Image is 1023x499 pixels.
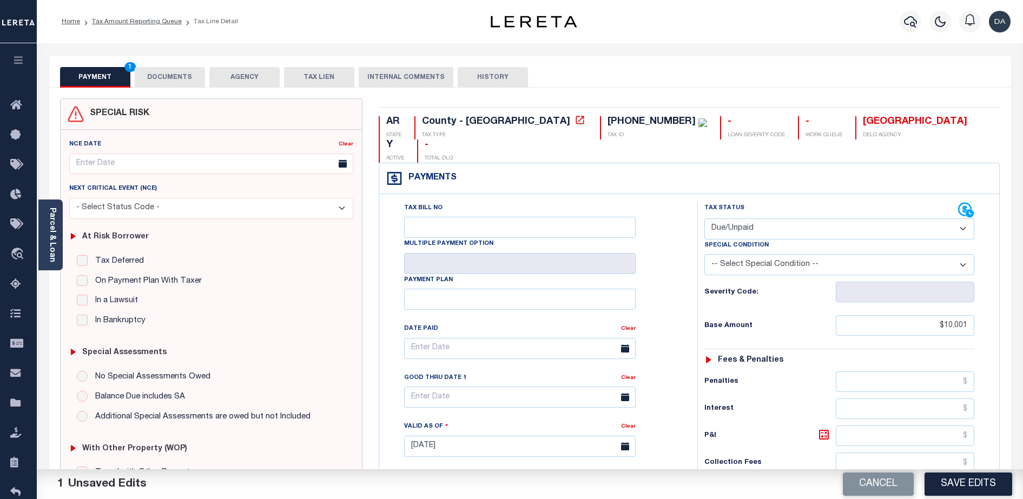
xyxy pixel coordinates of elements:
[386,116,401,128] div: AR
[718,356,783,365] h6: Fees & Penalties
[704,428,836,443] h6: P&I
[422,117,570,127] div: County - [GEOGRAPHIC_DATA]
[621,375,636,381] a: Clear
[60,67,130,88] button: PAYMENT
[836,371,974,392] input: $
[836,425,974,446] input: $
[404,204,443,213] label: Tax Bill No
[698,118,707,127] img: check-icon-green.svg
[704,458,836,467] h6: Collection Fees
[704,204,744,213] label: Tax Status
[82,232,149,242] h6: At Risk Borrower
[836,315,974,336] input: $
[90,467,194,479] label: Taxed with Other Property
[704,322,836,330] h6: Base Amount
[68,478,147,490] span: Unsaved Edits
[806,131,842,139] p: WORK QUEUE
[728,116,785,128] div: -
[69,184,157,194] label: Next Critical Event (NCE)
[989,11,1011,32] img: svg+xml;base64,PHN2ZyB4bWxucz0iaHR0cDovL3d3dy53My5vcmcvMjAwMC9zdmciIHBvaW50ZXItZXZlbnRzPSJub25lIi...
[209,67,280,88] button: AGENCY
[90,295,138,307] label: In a Lawsuit
[491,16,577,28] img: logo-dark.svg
[90,255,144,268] label: Tax Deferred
[69,140,101,149] label: NCE Date
[704,288,836,297] h6: Severity Code:
[386,131,401,139] p: STATE
[10,248,28,262] i: travel_explore
[404,338,636,359] input: Enter Date
[843,473,914,496] button: Cancel
[728,131,785,139] p: LOAN SEVERITY CODE
[359,67,453,88] button: INTERNAL COMMENTS
[90,411,311,423] label: Additional Special Assessments are owed but not Included
[82,444,187,454] h6: with Other Property (WOP)
[863,116,967,128] div: [GEOGRAPHIC_DATA]
[62,18,80,25] a: Home
[425,139,453,151] div: -
[836,398,974,419] input: $
[386,155,404,163] p: ACTIVE
[806,116,842,128] div: -
[90,371,210,383] label: No Special Assessments Owed
[124,62,136,72] span: 1
[284,67,354,88] button: TAX LIEN
[404,436,636,457] input: Enter Date
[621,424,636,429] a: Clear
[404,239,493,249] label: Multiple Payment Option
[90,315,146,327] label: In Bankruptcy
[404,387,636,408] input: Enter Date
[84,109,149,119] h4: SPECIAL RISK
[836,453,974,473] input: $
[621,326,636,331] a: Clear
[404,324,438,334] label: Date Paid
[69,154,353,175] input: Enter Date
[90,391,185,403] label: Balance Due includes SA
[386,139,404,151] div: Y
[90,275,202,288] label: On Payment Plan With Taxer
[92,18,182,25] a: Tax Amount Reporting Queue
[608,131,707,139] p: TAX ID
[425,155,453,163] p: TOTAL DLQ
[404,421,448,431] label: Valid as Of
[925,473,1012,496] button: Save Edits
[182,17,238,26] li: Tax Line Detail
[403,173,457,183] h4: Payments
[422,131,587,139] p: TAX TYPE
[704,377,836,386] h6: Penalties
[404,276,453,285] label: Payment Plan
[458,67,528,88] button: HISTORY
[404,374,466,383] label: Good Thru Date 1
[135,67,205,88] button: DOCUMENTS
[704,241,769,250] label: Special Condition
[82,348,167,357] h6: Special Assessments
[48,208,56,262] a: Parcel & Loan
[57,478,64,490] span: 1
[608,117,696,127] div: [PHONE_NUMBER]
[704,404,836,413] h6: Interest
[339,142,353,147] a: Clear
[863,131,967,139] p: DELQ AGENCY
